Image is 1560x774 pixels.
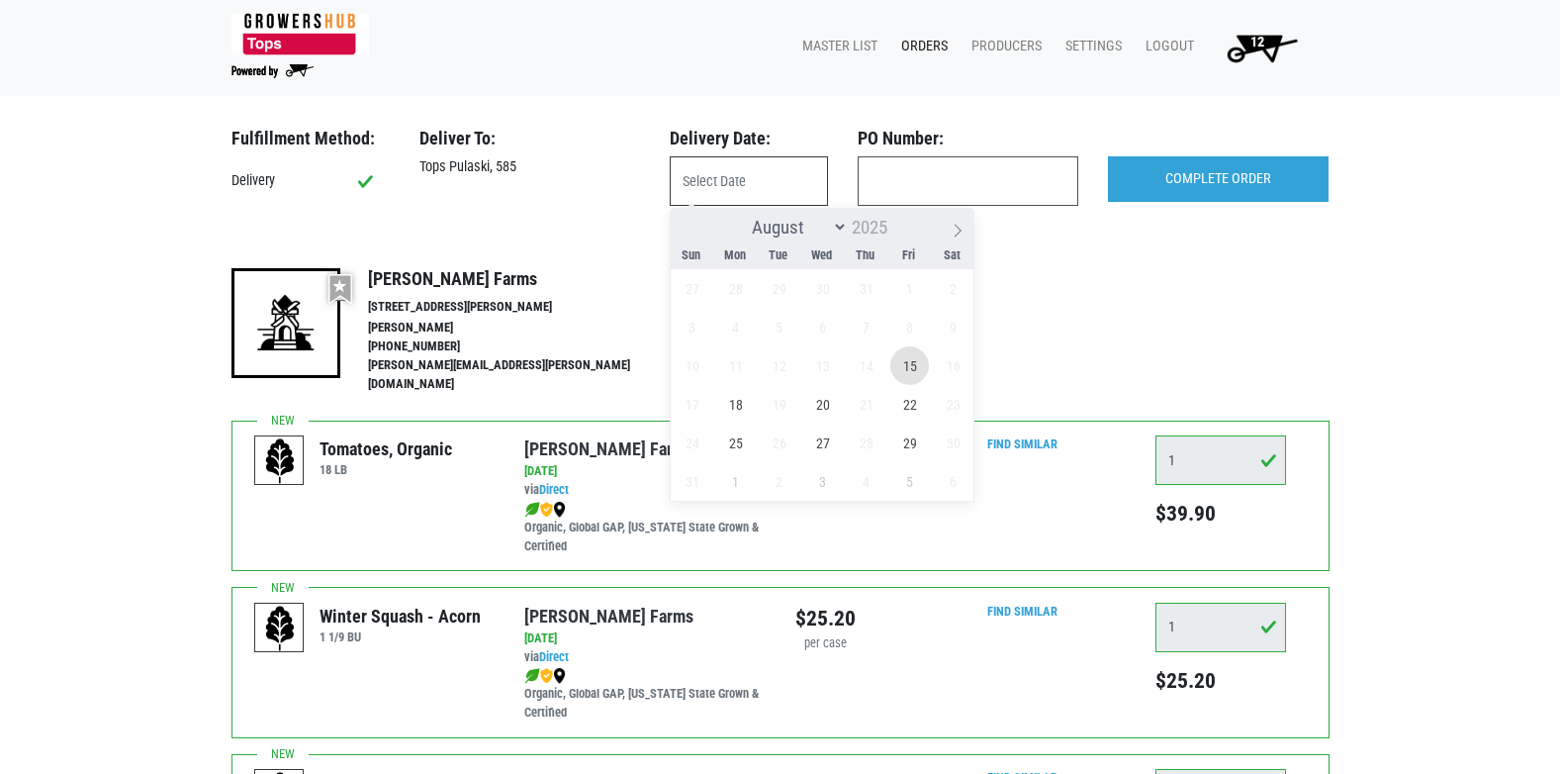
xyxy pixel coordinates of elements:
span: August 12, 2025 [760,346,798,385]
span: August 16, 2025 [934,346,972,385]
a: [PERSON_NAME] Farms [524,438,693,459]
div: Tops Pulaski, 585 [405,156,655,178]
h4: [PERSON_NAME] Farms [368,268,673,290]
span: Sat [931,249,974,262]
img: 19-7441ae2ccb79c876ff41c34f3bd0da69.png [231,268,340,377]
input: Qty [1155,435,1286,485]
span: Mon [713,249,757,262]
a: Settings [1050,28,1130,65]
h3: PO Number: [858,128,1078,149]
input: Qty [1155,603,1286,652]
a: [PERSON_NAME] Farms [524,606,693,627]
div: via [524,481,765,500]
span: August 23, 2025 [934,385,972,424]
div: [DATE] [524,462,765,481]
a: Orders [885,28,956,65]
li: [PHONE_NUMBER] [368,338,673,356]
div: Organic, Global GAP, [US_STATE] State Grown & Certified [524,500,765,556]
img: map_marker-0e94453035b3232a4d21701695807de9.png [553,668,566,684]
span: August 22, 2025 [890,385,929,424]
span: Wed [800,249,844,262]
span: August 4, 2025 [716,308,755,346]
span: August 17, 2025 [673,385,711,424]
img: Cart [1218,28,1306,67]
span: 12 [1250,34,1264,50]
span: September 2, 2025 [760,462,798,501]
span: August 8, 2025 [890,308,929,346]
span: August 30, 2025 [934,424,972,462]
div: Tomatoes, Organic [320,435,452,462]
span: August 7, 2025 [847,308,885,346]
span: August 26, 2025 [760,424,798,462]
img: leaf-e5c59151409436ccce96b2ca1b28e03c.png [524,502,540,518]
span: August 24, 2025 [673,424,711,462]
h5: $39.90 [1155,501,1286,527]
h3: Deliver To: [419,128,640,149]
input: COMPLETE ORDER [1108,156,1329,202]
img: placeholder-variety-43d6402dacf2d531de610a020419775a.svg [255,436,305,486]
div: [DATE] [524,629,765,648]
span: August 1, 2025 [890,269,929,308]
span: September 5, 2025 [890,462,929,501]
span: August 31, 2025 [673,462,711,501]
span: August 10, 2025 [673,346,711,385]
li: [STREET_ADDRESS][PERSON_NAME] [368,298,673,317]
span: Thu [844,249,887,262]
a: Direct [539,482,569,497]
li: [PERSON_NAME] [368,319,673,338]
span: August 18, 2025 [716,385,755,424]
a: Find Similar [987,604,1057,619]
a: Logout [1130,28,1202,65]
img: leaf-e5c59151409436ccce96b2ca1b28e03c.png [524,668,540,684]
a: Producers [956,28,1050,65]
span: August 28, 2025 [847,424,885,462]
span: August 6, 2025 [803,308,842,346]
span: August 27, 2025 [803,424,842,462]
img: Powered by Big Wheelbarrow [231,64,314,78]
div: per case [795,634,856,653]
span: July 29, 2025 [760,269,798,308]
span: August 15, 2025 [890,346,929,385]
img: safety-e55c860ca8c00a9c171001a62a92dabd.png [540,668,553,684]
span: August 29, 2025 [890,424,929,462]
select: Month [743,215,848,240]
span: July 31, 2025 [847,269,885,308]
img: map_marker-0e94453035b3232a4d21701695807de9.png [553,502,566,518]
span: August 19, 2025 [760,385,798,424]
h6: 1 1/9 BU [320,629,481,644]
img: 279edf242af8f9d49a69d9d2afa010fb.png [231,13,369,55]
span: September 4, 2025 [847,462,885,501]
span: August 13, 2025 [803,346,842,385]
h6: 18 LB [320,462,452,477]
span: Tue [757,249,800,262]
h5: $25.20 [1155,668,1286,694]
span: August 5, 2025 [760,308,798,346]
span: August 9, 2025 [934,308,972,346]
a: Find Similar [987,436,1057,451]
span: Sun [670,249,713,262]
a: Direct [539,649,569,664]
span: August 2, 2025 [934,269,972,308]
div: $25.20 [795,603,856,634]
span: August 14, 2025 [847,346,885,385]
span: July 27, 2025 [673,269,711,308]
span: September 6, 2025 [934,462,972,501]
div: Organic, Global GAP, [US_STATE] State Grown & Certified [524,666,765,723]
span: August 20, 2025 [803,385,842,424]
span: August 21, 2025 [847,385,885,424]
div: via [524,648,765,667]
span: September 1, 2025 [716,462,755,501]
h3: Fulfillment Method: [231,128,390,149]
img: placeholder-variety-43d6402dacf2d531de610a020419775a.svg [255,604,305,653]
img: safety-e55c860ca8c00a9c171001a62a92dabd.png [540,502,553,518]
a: Master List [786,28,885,65]
span: July 30, 2025 [803,269,842,308]
span: August 3, 2025 [673,308,711,346]
span: August 25, 2025 [716,424,755,462]
input: Select Date [670,156,828,206]
h3: Delivery Date: [670,128,828,149]
span: Fri [887,249,931,262]
a: 12 [1202,28,1314,67]
span: July 28, 2025 [716,269,755,308]
li: [PERSON_NAME][EMAIL_ADDRESS][PERSON_NAME][DOMAIN_NAME] [368,356,673,394]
